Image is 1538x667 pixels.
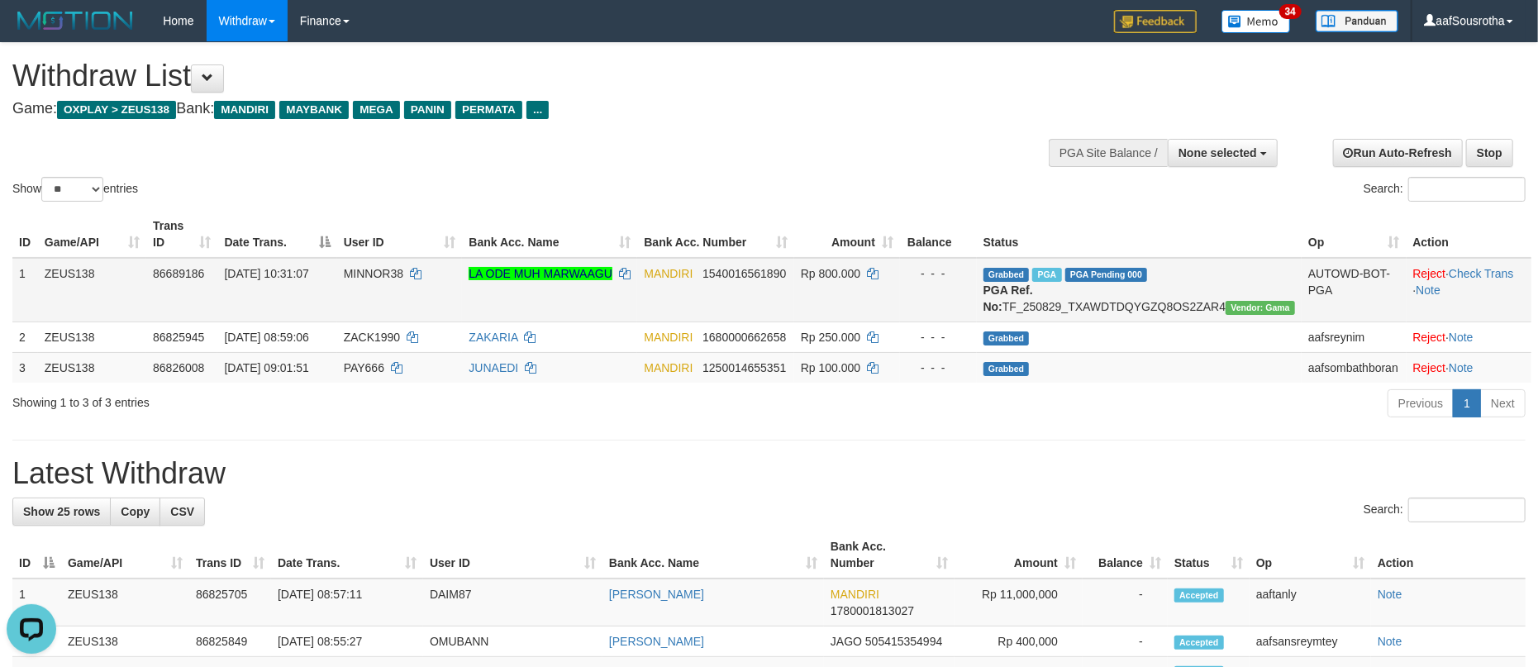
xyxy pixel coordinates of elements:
a: 1 [1453,389,1481,417]
a: Reject [1413,361,1446,374]
td: ZEUS138 [38,322,146,352]
span: MINNOR38 [344,267,403,280]
span: Grabbed [983,268,1030,282]
th: Date Trans.: activate to sort column ascending [271,531,423,579]
td: ZEUS138 [61,579,189,627]
th: Trans ID: activate to sort column ascending [189,531,271,579]
a: LA ODE MUH MARWAAGU [469,267,612,280]
td: 1 [12,258,38,322]
th: Bank Acc. Number: activate to sort column ascending [824,531,955,579]
td: 1 [12,579,61,627]
td: ZEUS138 [61,627,189,657]
a: [PERSON_NAME] [609,635,704,648]
td: TF_250829_TXAWDTDQYGZQ8OS2ZAR4 [977,258,1302,322]
td: ZEUS138 [38,258,146,322]
div: Showing 1 to 3 of 3 entries [12,388,628,411]
th: Action [1371,531,1526,579]
td: 86825705 [189,579,271,627]
img: MOTION_logo.png [12,8,138,33]
span: PGA Pending [1065,268,1148,282]
a: Run Auto-Refresh [1333,139,1463,167]
span: ... [526,101,549,119]
td: 2 [12,322,38,352]
td: aafsombathboran [1302,352,1407,383]
span: None selected [1178,146,1257,160]
span: MANDIRI [644,331,693,344]
a: JUNAEDI [469,361,518,374]
label: Search: [1364,498,1526,522]
td: aafsansreymtey [1250,627,1371,657]
select: Showentries [41,177,103,202]
td: DAIM87 [423,579,602,627]
img: Button%20Memo.svg [1221,10,1291,33]
label: Show entries [12,177,138,202]
span: Copy 1680000662658 to clipboard [702,331,786,344]
a: Check Trans [1449,267,1514,280]
span: OXPLAY > ZEUS138 [57,101,176,119]
span: MAYBANK [279,101,349,119]
span: Vendor URL: https://trx31.1velocity.biz [1226,301,1295,315]
th: Status: activate to sort column ascending [1168,531,1250,579]
td: OMUBANN [423,627,602,657]
span: Grabbed [983,362,1030,376]
a: Note [1416,283,1440,297]
span: Copy 1250014655351 to clipboard [702,361,786,374]
span: JAGO [831,635,862,648]
a: Show 25 rows [12,498,111,526]
th: Balance: activate to sort column ascending [1083,531,1168,579]
div: - - - [907,360,970,376]
td: Rp 400,000 [955,627,1083,657]
span: Copy 1540016561890 to clipboard [702,267,786,280]
td: · [1407,322,1531,352]
td: - [1083,627,1168,657]
td: aafsreynim [1302,322,1407,352]
div: PGA Site Balance / [1049,139,1168,167]
th: Bank Acc. Name: activate to sort column ascending [602,531,824,579]
th: ID: activate to sort column descending [12,531,61,579]
span: [DATE] 10:31:07 [224,267,308,280]
a: Note [1449,361,1474,374]
td: 86825849 [189,627,271,657]
a: Previous [1388,389,1454,417]
th: Amount: activate to sort column ascending [794,211,900,258]
span: PANIN [404,101,451,119]
span: ZACK1990 [344,331,400,344]
a: Copy [110,498,160,526]
span: Rp 800.000 [801,267,860,280]
span: [DATE] 08:59:06 [224,331,308,344]
th: Action [1407,211,1531,258]
span: MANDIRI [214,101,275,119]
th: User ID: activate to sort column ascending [337,211,463,258]
span: Rp 100.000 [801,361,860,374]
th: Trans ID: activate to sort column ascending [146,211,217,258]
th: Amount: activate to sort column ascending [955,531,1083,579]
span: CSV [170,505,194,518]
span: MEGA [353,101,400,119]
th: Op: activate to sort column ascending [1302,211,1407,258]
span: Rp 250.000 [801,331,860,344]
span: MANDIRI [644,267,693,280]
span: Copy [121,505,150,518]
input: Search: [1408,177,1526,202]
button: None selected [1168,139,1278,167]
h4: Game: Bank: [12,101,1009,117]
img: Feedback.jpg [1114,10,1197,33]
th: Game/API: activate to sort column ascending [61,531,189,579]
a: Reject [1413,331,1446,344]
a: [PERSON_NAME] [609,588,704,601]
button: Open LiveChat chat widget [7,7,56,56]
span: Marked by aafkaynarin [1032,268,1061,282]
td: Rp 11,000,000 [955,579,1083,627]
th: ID [12,211,38,258]
a: Note [1449,331,1474,344]
a: Reject [1413,267,1446,280]
div: - - - [907,329,970,345]
td: [DATE] 08:55:27 [271,627,423,657]
span: MANDIRI [831,588,879,601]
label: Search: [1364,177,1526,202]
div: - - - [907,265,970,282]
td: aaftanly [1250,579,1371,627]
span: 86825945 [153,331,204,344]
td: 3 [12,352,38,383]
span: 86826008 [153,361,204,374]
